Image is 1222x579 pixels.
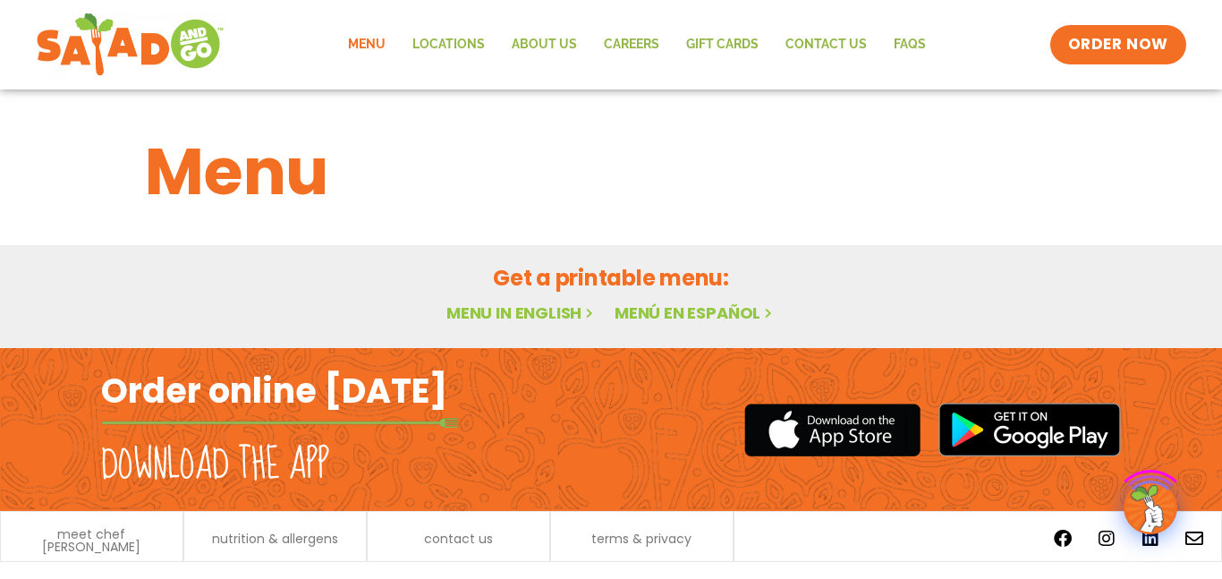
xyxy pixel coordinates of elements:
img: new-SAG-logo-768×292 [36,9,225,81]
a: Menú en español [615,302,776,324]
a: FAQs [880,24,939,65]
a: Menu [335,24,399,65]
img: google_play [938,403,1121,456]
span: ORDER NOW [1068,34,1168,55]
a: Careers [590,24,673,65]
img: appstore [744,401,921,459]
a: About Us [498,24,590,65]
a: Locations [399,24,498,65]
h2: Get a printable menu: [145,262,1077,294]
a: ORDER NOW [1050,25,1186,64]
a: Menu in English [446,302,597,324]
a: GIFT CARDS [673,24,772,65]
h2: Download the app [101,440,329,490]
a: meet chef [PERSON_NAME] [10,528,174,553]
a: Contact Us [772,24,880,65]
h2: Order online [DATE] [101,369,447,413]
a: contact us [424,532,493,545]
nav: Menu [335,24,939,65]
a: terms & privacy [591,532,692,545]
h1: Menu [145,123,1077,220]
img: fork [101,418,459,428]
a: nutrition & allergens [212,532,338,545]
